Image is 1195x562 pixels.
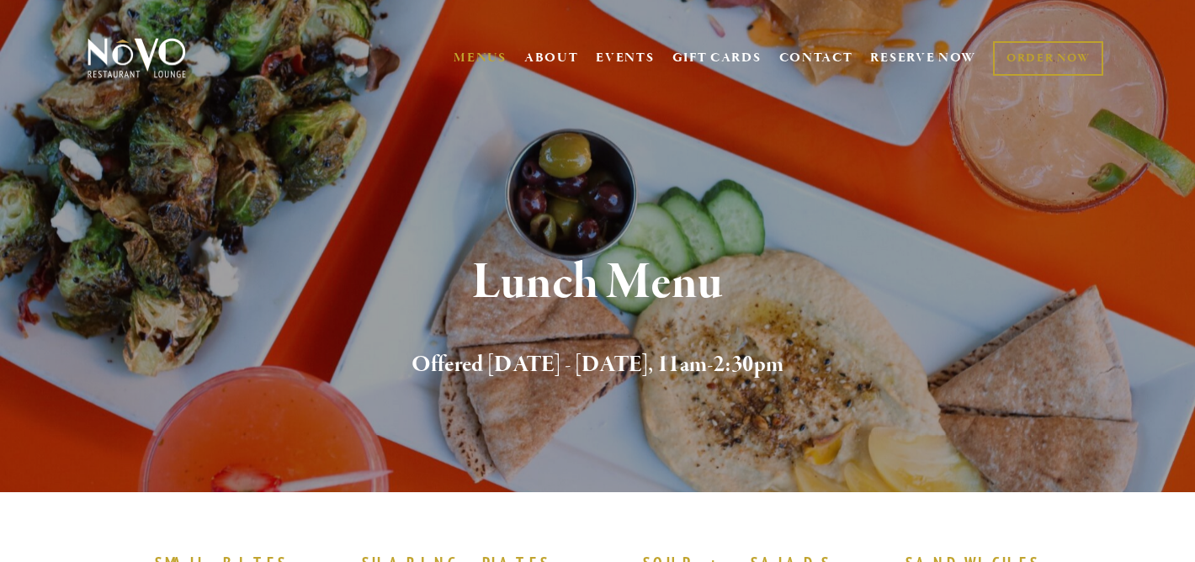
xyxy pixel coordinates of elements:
a: GIFT CARDS [672,42,762,74]
a: MENUS [454,50,507,66]
a: EVENTS [596,50,654,66]
h2: Offered [DATE] - [DATE], 11am-2:30pm [115,347,1081,383]
img: Novo Restaurant &amp; Lounge [84,37,189,79]
a: ORDER NOW [993,41,1103,76]
a: ABOUT [524,50,579,66]
a: CONTACT [779,42,853,74]
a: RESERVE NOW [870,42,976,74]
h1: Lunch Menu [115,256,1081,310]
